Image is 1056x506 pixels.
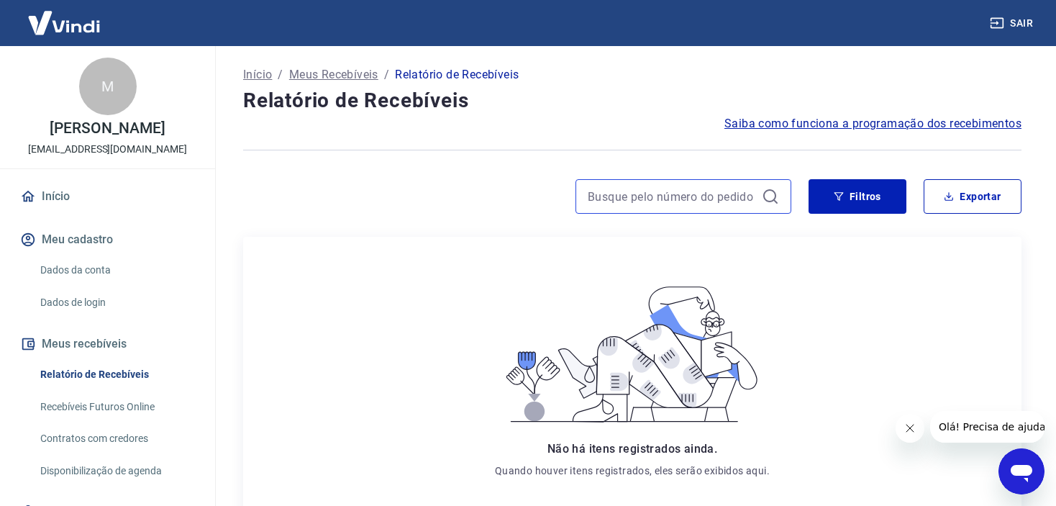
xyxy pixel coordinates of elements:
p: / [278,66,283,83]
a: Disponibilização de agenda [35,456,198,486]
h4: Relatório de Recebíveis [243,86,1021,115]
button: Meu cadastro [17,224,198,256]
a: Saiba como funciona a programação dos recebimentos [724,115,1021,132]
a: Dados de login [35,288,198,317]
p: Relatório de Recebíveis [395,66,519,83]
input: Busque pelo número do pedido [588,186,756,207]
a: Relatório de Recebíveis [35,360,198,389]
img: Vindi [17,1,111,45]
p: [PERSON_NAME] [50,121,165,136]
button: Exportar [924,179,1021,214]
a: Início [17,181,198,212]
iframe: Botão para abrir a janela de mensagens [998,448,1044,494]
a: Recebíveis Futuros Online [35,392,198,422]
iframe: Fechar mensagem [896,414,924,443]
span: Não há itens registrados ainda. [547,442,717,456]
div: M [79,58,137,115]
a: Contratos com credores [35,424,198,453]
a: Dados da conta [35,256,198,285]
p: [EMAIL_ADDRESS][DOMAIN_NAME] [28,142,187,157]
iframe: Mensagem da empresa [930,411,1044,443]
span: Olá! Precisa de ajuda? [9,10,121,22]
p: Quando houver itens registrados, eles serão exibidos aqui. [495,464,770,478]
button: Filtros [809,179,906,214]
button: Sair [987,10,1039,37]
a: Início [243,66,272,83]
button: Meus recebíveis [17,328,198,360]
p: / [384,66,389,83]
a: Meus Recebíveis [289,66,378,83]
